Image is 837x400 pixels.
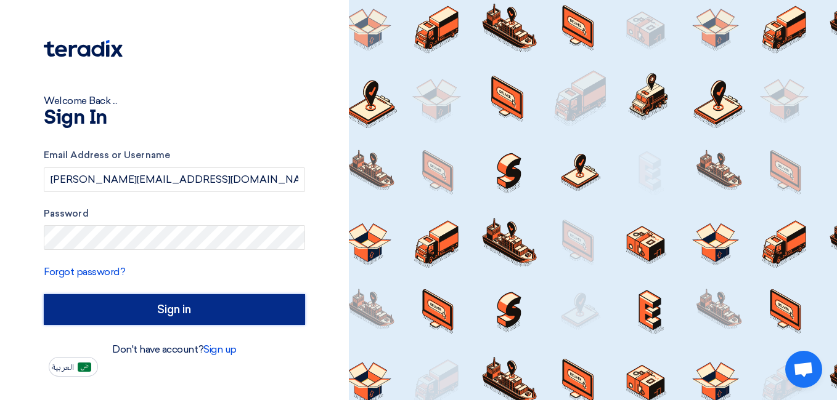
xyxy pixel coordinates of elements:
[49,357,98,377] button: العربية
[78,362,91,372] img: ar-AR.png
[785,351,822,388] div: Open chat
[44,108,305,128] h1: Sign In
[52,363,74,372] span: العربية
[44,266,125,278] a: Forgot password?
[203,343,237,355] a: Sign up
[44,294,305,325] input: Sign in
[44,342,305,357] div: Don't have account?
[44,94,305,108] div: Welcome Back ...
[44,207,305,221] label: Password
[44,148,305,162] label: Email Address or Username
[44,167,305,192] input: Enter your business email or username
[44,40,123,57] img: Teradix logo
